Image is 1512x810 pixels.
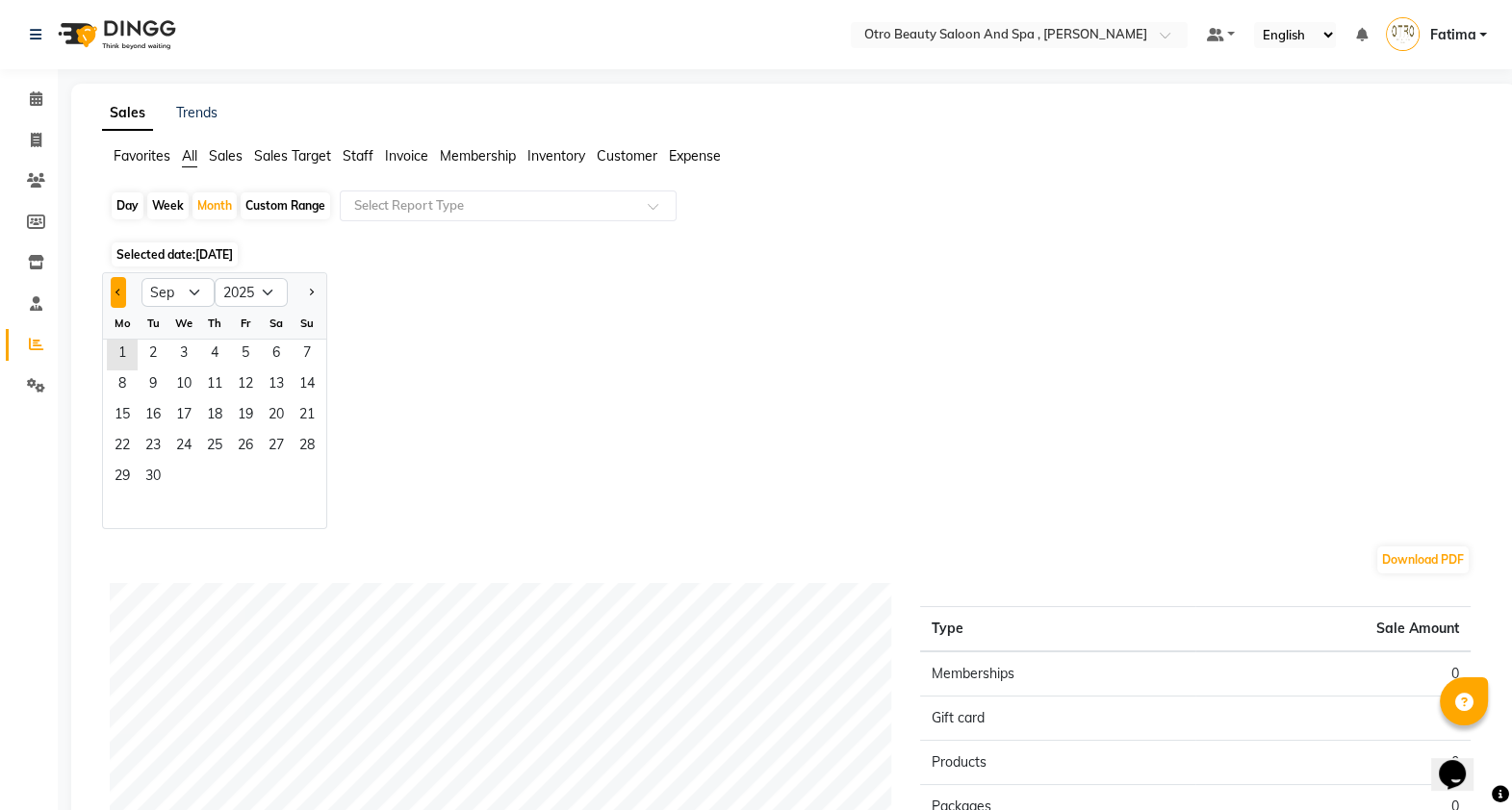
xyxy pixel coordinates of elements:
[138,370,168,401] div: Tuesday, September 9, 2025
[138,340,168,370] span: 2
[138,463,168,494] span: 30
[292,340,322,370] div: Sunday, September 7, 2025
[199,340,230,370] div: Thursday, September 4, 2025
[199,432,230,463] div: Thursday, September 25, 2025
[1429,25,1475,45] span: Fatima
[138,401,168,432] span: 16
[230,370,261,401] div: Friday, September 12, 2025
[107,401,138,432] span: 15
[114,147,170,165] span: Favorites
[292,370,322,401] span: 14
[168,432,199,463] div: Wednesday, September 24, 2025
[199,432,230,463] span: 25
[920,651,1195,696] td: Memberships
[292,308,322,339] div: Su
[168,340,199,370] div: Wednesday, September 3, 2025
[138,370,168,401] span: 9
[138,340,168,370] div: Tuesday, September 2, 2025
[168,401,199,432] span: 17
[49,8,181,62] img: logo
[168,432,199,463] span: 24
[261,340,292,370] span: 6
[199,370,230,401] div: Thursday, September 11, 2025
[261,308,292,339] div: Sa
[920,607,1195,652] th: Type
[107,432,138,463] span: 22
[230,432,261,463] span: 26
[199,308,230,339] div: Th
[141,278,215,307] select: Select month
[199,370,230,401] span: 11
[1195,741,1471,785] td: 0
[1195,696,1471,741] td: 0
[147,192,189,219] div: Week
[168,340,199,370] span: 3
[112,192,143,219] div: Day
[303,277,319,308] button: Next month
[138,432,168,463] div: Tuesday, September 23, 2025
[138,463,168,494] div: Tuesday, September 30, 2025
[292,401,322,432] div: Sunday, September 21, 2025
[920,696,1195,741] td: Gift card
[107,463,138,494] div: Monday, September 29, 2025
[168,370,199,401] span: 10
[215,278,288,307] select: Select year
[1377,546,1469,573] button: Download PDF
[107,308,138,339] div: Mo
[195,247,233,262] span: [DATE]
[107,432,138,463] div: Monday, September 22, 2025
[527,147,585,165] span: Inventory
[107,340,138,370] span: 1
[261,401,292,432] span: 20
[1431,733,1493,791] iframe: chat widget
[230,308,261,339] div: Fr
[112,242,238,266] span: Selected date:
[261,432,292,463] span: 27
[292,432,322,463] div: Sunday, September 28, 2025
[261,340,292,370] div: Saturday, September 6, 2025
[261,370,292,401] div: Saturday, September 13, 2025
[230,340,261,370] span: 5
[261,370,292,401] span: 13
[440,147,516,165] span: Membership
[107,463,138,494] span: 29
[1195,607,1471,652] th: Sale Amount
[292,340,322,370] span: 7
[182,147,197,165] span: All
[230,432,261,463] div: Friday, September 26, 2025
[107,340,138,370] div: Monday, September 1, 2025
[168,401,199,432] div: Wednesday, September 17, 2025
[920,741,1195,785] td: Products
[261,401,292,432] div: Saturday, September 20, 2025
[199,340,230,370] span: 4
[107,370,138,401] span: 8
[111,277,126,308] button: Previous month
[292,401,322,432] span: 21
[1195,651,1471,696] td: 0
[199,401,230,432] span: 18
[230,340,261,370] div: Friday, September 5, 2025
[597,147,657,165] span: Customer
[107,370,138,401] div: Monday, September 8, 2025
[176,104,218,121] a: Trends
[669,147,721,165] span: Expense
[292,432,322,463] span: 28
[230,401,261,432] span: 19
[102,96,153,131] a: Sales
[107,401,138,432] div: Monday, September 15, 2025
[199,401,230,432] div: Thursday, September 18, 2025
[138,432,168,463] span: 23
[168,370,199,401] div: Wednesday, September 10, 2025
[1386,17,1420,51] img: Fatima
[192,192,237,219] div: Month
[230,370,261,401] span: 12
[230,401,261,432] div: Friday, September 19, 2025
[209,147,243,165] span: Sales
[261,432,292,463] div: Saturday, September 27, 2025
[254,147,331,165] span: Sales Target
[292,370,322,401] div: Sunday, September 14, 2025
[385,147,428,165] span: Invoice
[138,401,168,432] div: Tuesday, September 16, 2025
[138,308,168,339] div: Tu
[343,147,373,165] span: Staff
